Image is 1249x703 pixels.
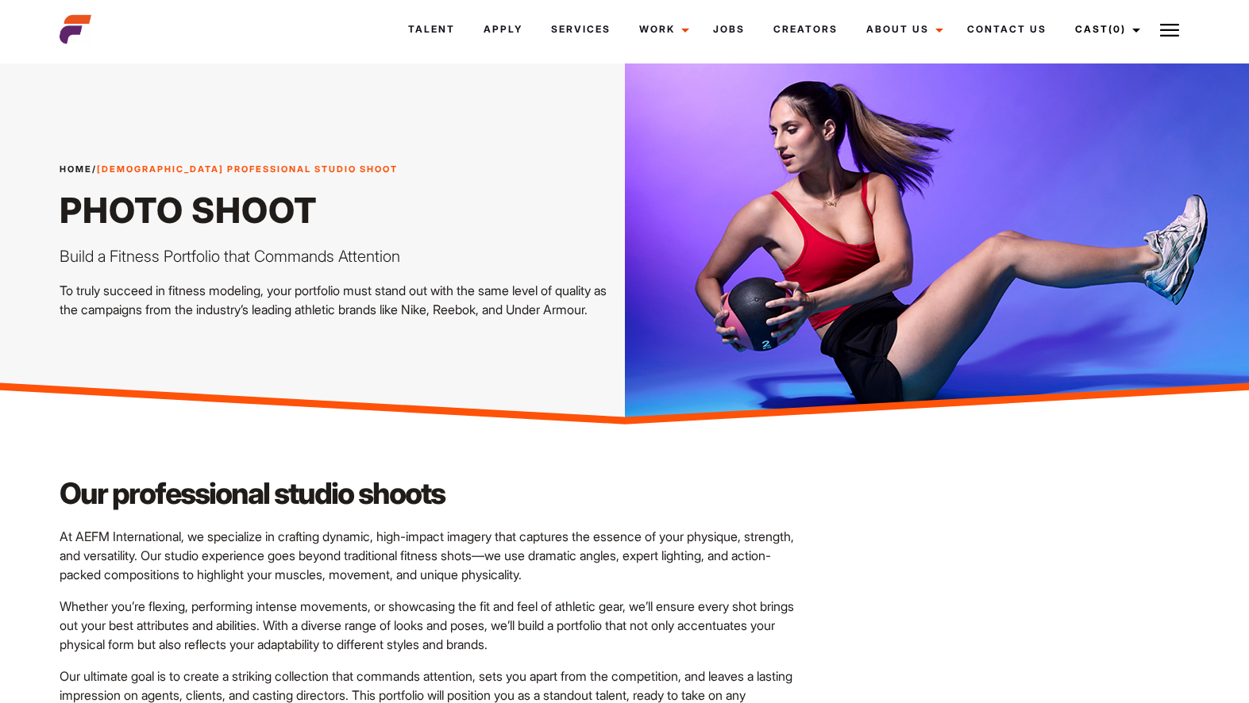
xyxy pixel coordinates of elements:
strong: [DEMOGRAPHIC_DATA] Professional Studio Shoot [97,163,398,175]
a: Home [60,163,92,175]
a: About Us [852,8,953,51]
p: To truly succeed in fitness modeling, your portfolio must stand out with the same level of qualit... [60,281,615,319]
a: Work [625,8,699,51]
a: Talent [394,8,469,51]
a: Contact Us [953,8,1061,51]
p: Whether you’re flexing, performing intense movements, or showcasing the fit and feel of athletic ... [60,597,807,654]
h1: Photo Shoot [60,189,615,232]
p: Build a Fitness Portfolio that Commands Attention [60,244,615,268]
span: / [60,163,398,176]
p: At AEFM International, we specialize in crafting dynamic, high-impact imagery that captures the e... [60,527,807,584]
img: cropped-aefm-brand-fav-22-square.png [60,13,91,45]
a: Cast(0) [1061,8,1150,51]
span: (0) [1108,23,1126,35]
a: Apply [469,8,537,51]
a: Services [537,8,625,51]
img: Burger icon [1160,21,1179,40]
h2: Our professional studio shoots [60,473,807,514]
a: Jobs [699,8,759,51]
a: Creators [759,8,852,51]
